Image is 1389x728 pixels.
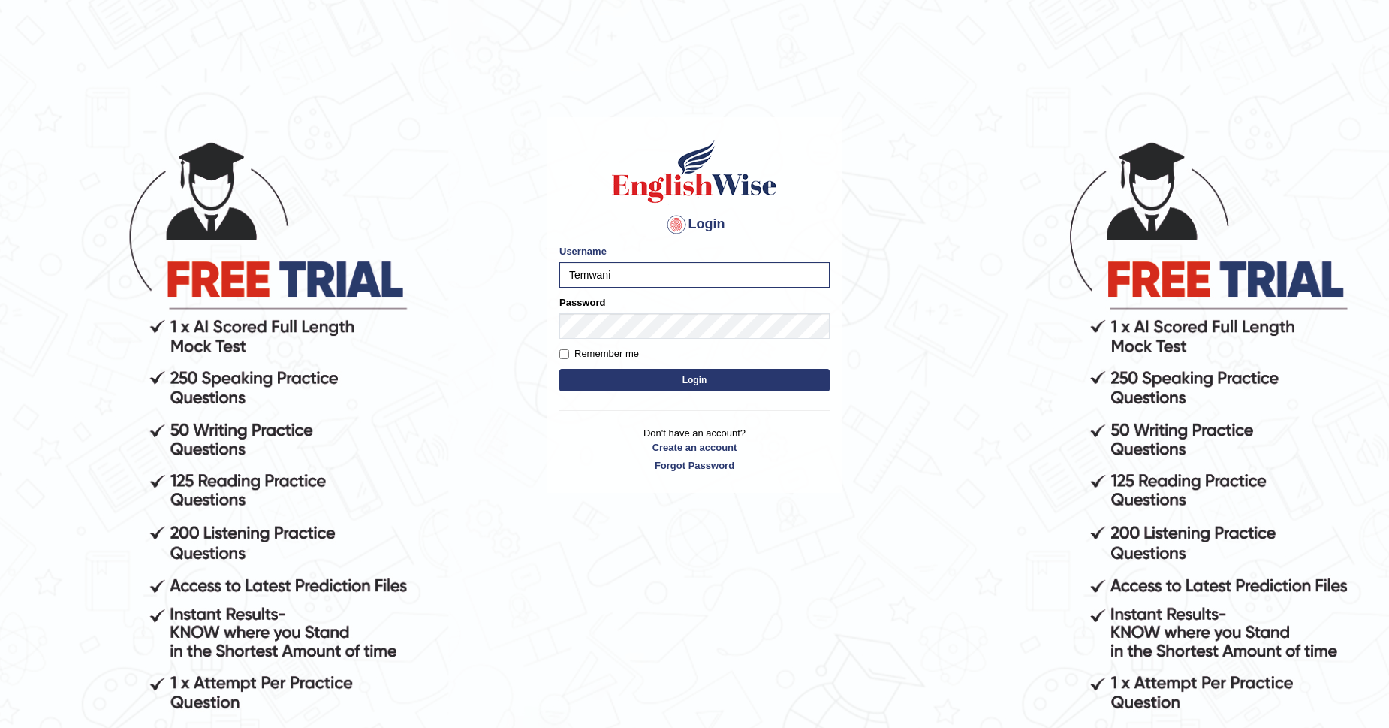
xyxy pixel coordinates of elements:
[559,213,830,237] h4: Login
[559,369,830,391] button: Login
[559,426,830,473] p: Don't have an account?
[559,458,830,473] a: Forgot Password
[559,440,830,455] a: Create an account
[559,349,569,359] input: Remember me
[559,346,639,361] label: Remember me
[559,244,607,258] label: Username
[559,295,605,310] label: Password
[609,137,780,205] img: Logo of English Wise sign in for intelligent practice with AI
